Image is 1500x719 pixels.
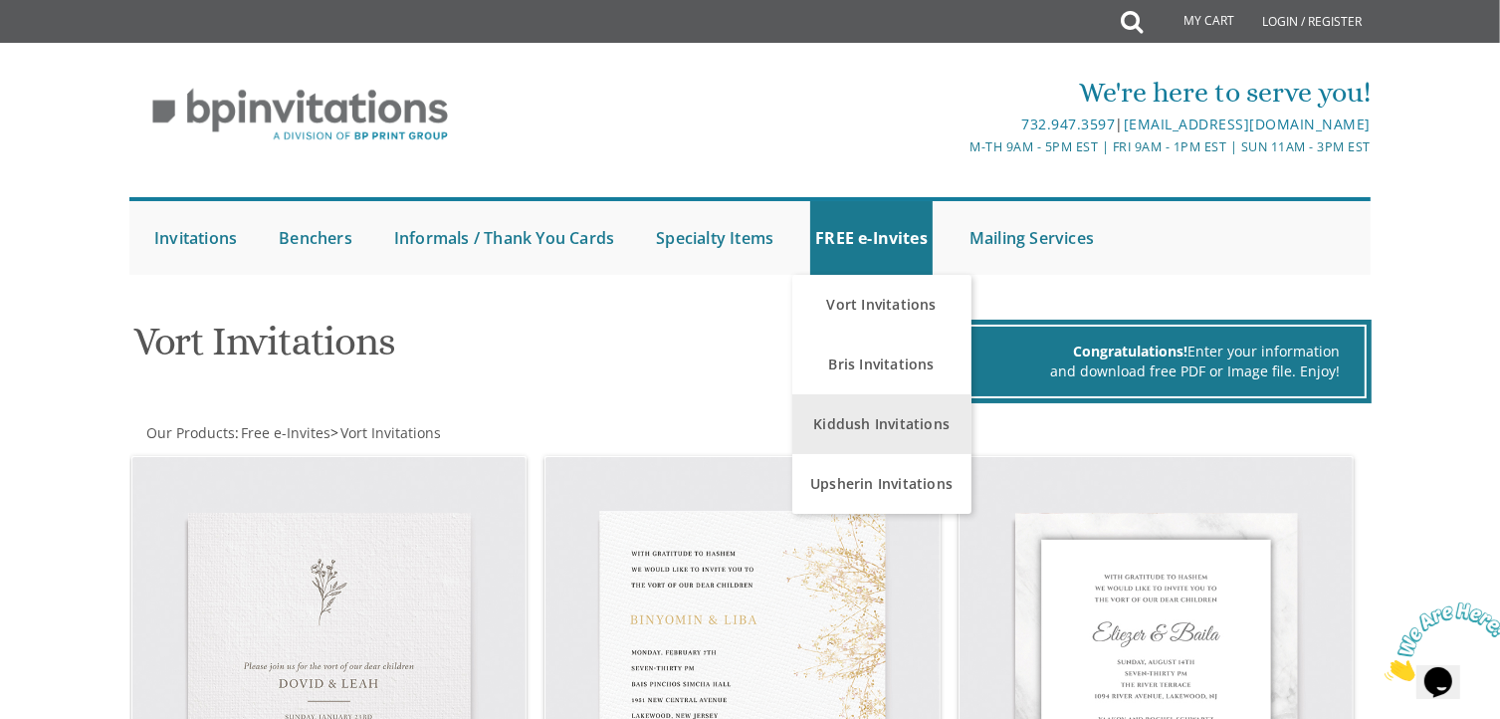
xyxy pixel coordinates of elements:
[544,136,1371,157] div: M-Th 9am - 5pm EST | Fri 9am - 1pm EST | Sun 11am - 3pm EST
[149,201,242,275] a: Invitations
[792,275,971,335] a: Vort Invitations
[982,342,1340,361] div: Enter your information
[389,201,619,275] a: Informals / Thank You Cards
[544,73,1371,113] div: We're here to serve you!
[338,423,441,442] a: Vort Invitations
[1142,2,1249,42] a: My Cart
[544,113,1371,136] div: |
[241,423,330,442] span: Free e-Invites
[651,201,778,275] a: Specialty Items
[340,423,441,442] span: Vort Invitations
[810,201,933,275] a: FREE e-Invites
[792,454,971,514] a: Upsherin Invitations
[129,423,750,443] div: :
[1377,595,1500,689] iframe: chat widget
[1073,342,1187,360] span: Congratulations!
[792,335,971,394] a: Bris Invitations
[8,8,131,87] img: Chat attention grabber
[792,394,971,454] a: Kiddush Invitations
[144,423,235,442] a: Our Products
[982,361,1340,381] div: and download free PDF or Image file. Enjoy!
[1124,115,1371,133] a: [EMAIL_ADDRESS][DOMAIN_NAME]
[129,74,471,156] img: BP Invitation Loft
[239,423,330,442] a: Free e-Invites
[1021,115,1115,133] a: 732.947.3597
[330,423,441,442] span: >
[274,201,357,275] a: Benchers
[964,201,1099,275] a: Mailing Services
[133,320,946,378] h1: Vort Invitations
